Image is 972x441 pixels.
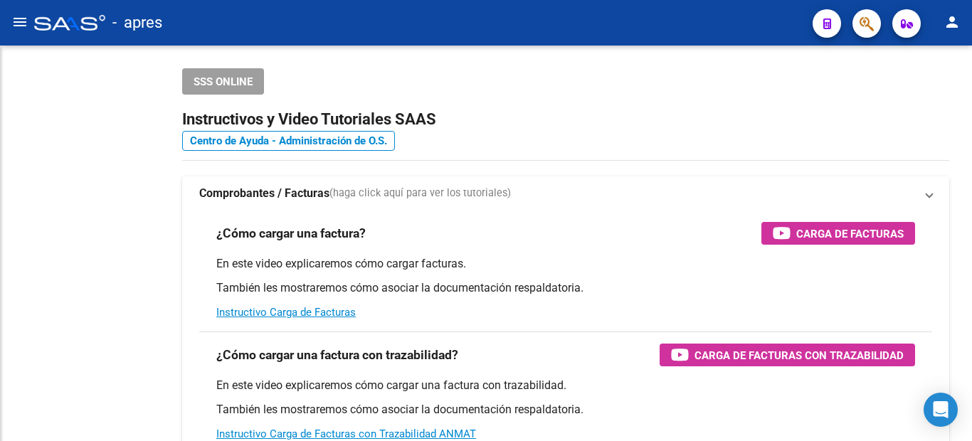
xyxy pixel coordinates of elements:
mat-expansion-panel-header: Comprobantes / Facturas(haga click aquí para ver los tutoriales) [182,176,949,211]
a: Instructivo Carga de Facturas [216,306,356,319]
a: Centro de Ayuda - Administración de O.S. [182,131,395,151]
button: SSS ONLINE [182,68,264,95]
p: En este video explicaremos cómo cargar facturas. [216,256,915,272]
span: (haga click aquí para ver los tutoriales) [329,186,511,201]
div: Open Intercom Messenger [924,393,958,427]
a: Instructivo Carga de Facturas con Trazabilidad ANMAT [216,427,476,440]
h3: ¿Cómo cargar una factura con trazabilidad? [216,345,458,365]
button: Carga de Facturas [761,222,915,245]
p: En este video explicaremos cómo cargar una factura con trazabilidad. [216,378,915,393]
p: También les mostraremos cómo asociar la documentación respaldatoria. [216,280,915,296]
p: También les mostraremos cómo asociar la documentación respaldatoria. [216,402,915,418]
h2: Instructivos y Video Tutoriales SAAS [182,106,949,133]
h3: ¿Cómo cargar una factura? [216,223,366,243]
span: Carga de Facturas [796,225,904,243]
button: Carga de Facturas con Trazabilidad [660,344,915,366]
mat-icon: menu [11,14,28,31]
strong: Comprobantes / Facturas [199,186,329,201]
span: - apres [112,7,162,38]
span: Carga de Facturas con Trazabilidad [694,346,904,364]
span: SSS ONLINE [194,75,253,88]
mat-icon: person [944,14,961,31]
